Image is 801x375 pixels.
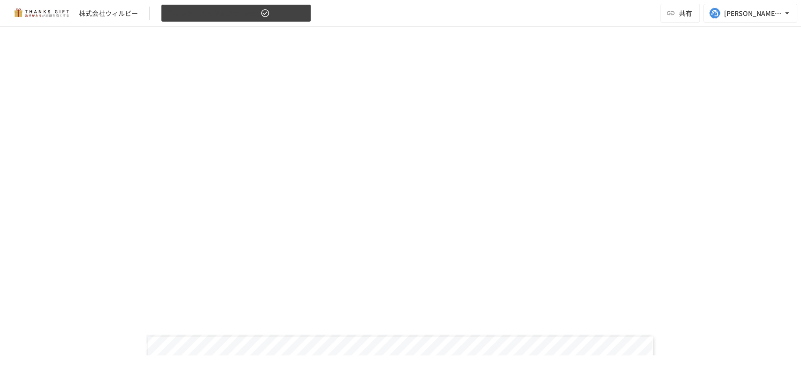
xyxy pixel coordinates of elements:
[79,8,138,18] div: 株式会社ウィルビー
[167,8,259,19] span: ①リファアルムキックオフmtg
[724,8,782,19] div: [PERSON_NAME][EMAIL_ADDRESS][DOMAIN_NAME]
[161,4,311,23] button: ①リファアルムキックオフmtg
[703,4,797,23] button: [PERSON_NAME][EMAIL_ADDRESS][DOMAIN_NAME]
[660,4,700,23] button: 共有
[679,8,692,18] span: 共有
[11,6,71,21] img: mMP1OxWUAhQbsRWCurg7vIHe5HqDpP7qZo7fRoNLXQh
